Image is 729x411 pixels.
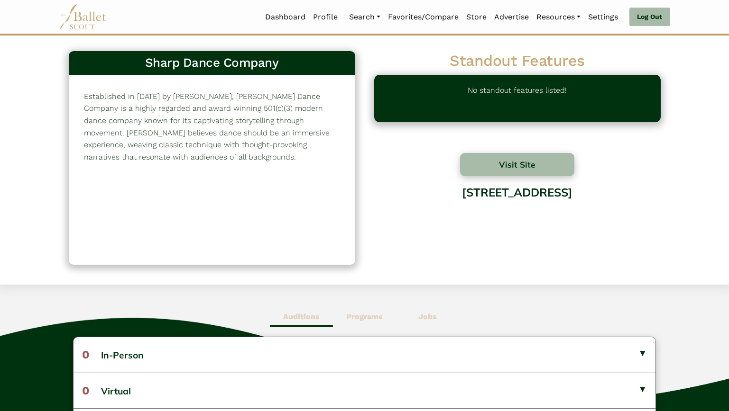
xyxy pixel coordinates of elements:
[533,7,584,27] a: Resources
[84,90,340,163] p: Established in [DATE] by [PERSON_NAME], [PERSON_NAME] Dance Company is a highly regarded and awar...
[384,7,462,27] a: Favorites/Compare
[584,7,622,27] a: Settings
[629,8,670,27] a: Log Out
[309,7,341,27] a: Profile
[460,153,575,176] button: Visit Site
[82,384,89,397] span: 0
[345,7,384,27] a: Search
[418,312,437,321] b: Jobs
[261,7,309,27] a: Dashboard
[283,312,320,321] b: Auditions
[462,7,490,27] a: Store
[374,51,661,71] h2: Standout Features
[82,348,89,361] span: 0
[74,337,656,372] button: 0In-Person
[374,179,661,255] div: [STREET_ADDRESS]
[76,55,348,71] h3: Sharp Dance Company
[346,312,383,321] b: Programs
[74,373,656,408] button: 0Virtual
[490,7,533,27] a: Advertise
[468,84,567,113] p: No standout features listed!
